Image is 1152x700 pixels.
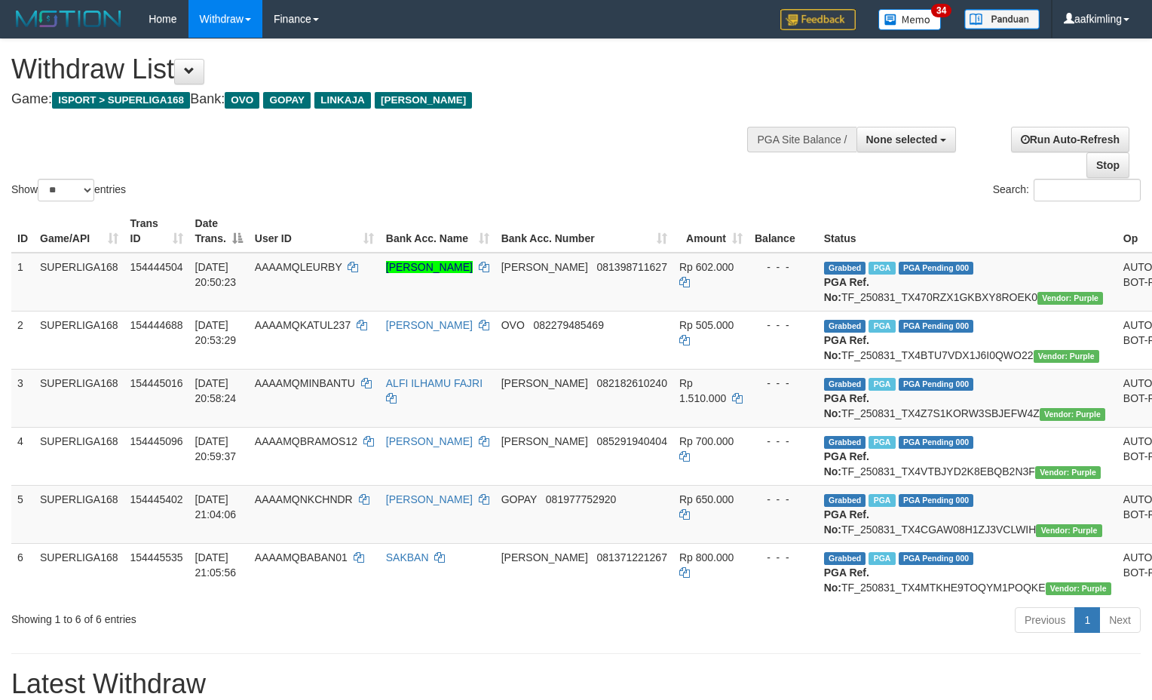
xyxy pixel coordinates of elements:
[899,436,974,449] span: PGA Pending
[11,8,126,30] img: MOTION_logo.png
[11,606,469,627] div: Showing 1 to 6 of 6 entries
[249,210,380,253] th: User ID: activate to sort column ascending
[195,551,237,579] span: [DATE] 21:05:56
[11,669,1141,699] h1: Latest Withdraw
[993,179,1141,201] label: Search:
[780,9,856,30] img: Feedback.jpg
[818,369,1117,427] td: TF_250831_TX4Z7S1KORW3SBJEFW4Z
[34,253,124,312] td: SUPERLIGA168
[1040,408,1105,421] span: Vendor URL: https://trx4.1velocity.biz
[931,4,951,17] span: 34
[130,261,183,273] span: 154444504
[869,378,895,391] span: Marked by aafheankoy
[869,262,895,275] span: Marked by aafounsreynich
[1046,582,1111,595] span: Vendor URL: https://trx4.1velocity.biz
[824,276,869,303] b: PGA Ref. No:
[386,551,429,563] a: SAKBAN
[818,485,1117,543] td: TF_250831_TX4CGAW08H1ZJ3VCLWIH
[747,127,856,152] div: PGA Site Balance /
[1099,607,1141,633] a: Next
[824,552,866,565] span: Grabbed
[1011,127,1129,152] a: Run Auto-Refresh
[34,311,124,369] td: SUPERLIGA168
[501,377,588,389] span: [PERSON_NAME]
[1036,524,1101,537] span: Vendor URL: https://trx4.1velocity.biz
[130,435,183,447] span: 154445096
[755,376,812,391] div: - - -
[1086,152,1129,178] a: Stop
[501,551,588,563] span: [PERSON_NAME]
[679,493,734,505] span: Rp 650.000
[52,92,190,109] span: ISPORT > SUPERLIGA168
[501,319,525,331] span: OVO
[386,319,473,331] a: [PERSON_NAME]
[824,508,869,536] b: PGA Ref. No:
[255,377,355,389] span: AAAAMQMINBANTU
[34,369,124,427] td: SUPERLIGA168
[824,436,866,449] span: Grabbed
[755,550,812,565] div: - - -
[1034,350,1099,363] span: Vendor URL: https://trx4.1velocity.biz
[679,377,726,404] span: Rp 1.510.000
[255,493,353,505] span: AAAAMQNKCHNDR
[255,261,342,273] span: AAAAMQLEURBY
[824,494,866,507] span: Grabbed
[899,262,974,275] span: PGA Pending
[195,435,237,462] span: [DATE] 20:59:37
[11,253,34,312] td: 1
[749,210,818,253] th: Balance
[195,319,237,346] span: [DATE] 20:53:29
[225,92,259,109] span: OVO
[1015,607,1075,633] a: Previous
[899,494,974,507] span: PGA Pending
[755,434,812,449] div: - - -
[869,494,895,507] span: Marked by aafchhiseyha
[597,261,667,273] span: Copy 081398711627 to clipboard
[255,319,351,331] span: AAAAMQKATUL237
[195,377,237,404] span: [DATE] 20:58:24
[546,493,616,505] span: Copy 081977752920 to clipboard
[11,485,34,543] td: 5
[130,551,183,563] span: 154445535
[11,427,34,485] td: 4
[11,369,34,427] td: 3
[856,127,957,152] button: None selected
[130,319,183,331] span: 154444688
[824,378,866,391] span: Grabbed
[124,210,189,253] th: Trans ID: activate to sort column ascending
[501,261,588,273] span: [PERSON_NAME]
[34,485,124,543] td: SUPERLIGA168
[679,319,734,331] span: Rp 505.000
[34,427,124,485] td: SUPERLIGA168
[380,210,495,253] th: Bank Acc. Name: activate to sort column ascending
[130,493,183,505] span: 154445402
[1037,292,1103,305] span: Vendor URL: https://trx4.1velocity.biz
[824,392,869,419] b: PGA Ref. No:
[34,543,124,601] td: SUPERLIGA168
[824,450,869,477] b: PGA Ref. No:
[824,334,869,361] b: PGA Ref. No:
[818,253,1117,312] td: TF_250831_TX470RZX1GKBXY8ROEK0
[597,377,667,389] span: Copy 082182610240 to clipboard
[375,92,472,109] span: [PERSON_NAME]
[501,493,537,505] span: GOPAY
[824,320,866,333] span: Grabbed
[679,435,734,447] span: Rp 700.000
[869,552,895,565] span: Marked by aafheankoy
[899,552,974,565] span: PGA Pending
[869,320,895,333] span: Marked by aafsoycanthlai
[866,134,938,146] span: None selected
[597,551,667,563] span: Copy 081371221267 to clipboard
[195,493,237,520] span: [DATE] 21:04:06
[263,92,311,109] span: GOPAY
[255,435,357,447] span: AAAAMQBRAMOS12
[818,210,1117,253] th: Status
[34,210,124,253] th: Game/API: activate to sort column ascending
[11,179,126,201] label: Show entries
[899,378,974,391] span: PGA Pending
[314,92,371,109] span: LINKAJA
[38,179,94,201] select: Showentries
[1035,466,1101,479] span: Vendor URL: https://trx4.1velocity.biz
[255,551,348,563] span: AAAAMQBABAN01
[673,210,749,253] th: Amount: activate to sort column ascending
